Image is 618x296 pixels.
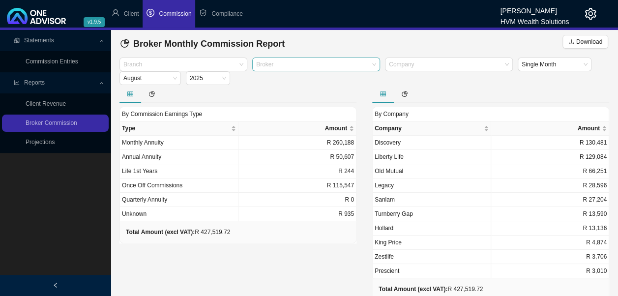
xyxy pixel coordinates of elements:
[491,150,610,164] td: R 129,084
[14,80,20,86] span: line-chart
[576,37,602,47] span: Download
[375,123,482,133] span: Company
[238,164,357,178] td: R 244
[375,267,399,274] span: Prescient
[53,282,59,288] span: left
[7,8,66,24] img: 2df55531c6924b55f21c4cf5d4484680-logo-light.svg
[122,139,164,146] span: Monthly Annuity
[120,121,238,136] th: Type
[26,58,78,65] a: Commission Entries
[491,221,610,236] td: R 13,136
[122,182,182,189] span: Once Off Commissions
[84,17,105,27] span: v1.9.5
[375,196,395,203] span: Sanlam
[491,121,610,136] th: Amount
[240,123,348,133] span: Amount
[379,284,483,294] div: R 427,519.72
[133,39,285,49] span: Broker Monthly Commission Report
[375,253,394,260] span: Zestlife
[500,13,569,24] div: HVM Wealth Solutions
[375,168,403,175] span: Old Mutual
[238,193,357,207] td: R 0
[402,91,408,97] span: pie-chart
[127,91,133,97] span: table
[119,107,356,121] div: By Commission Earnings Type
[211,10,242,17] span: Compliance
[491,164,610,178] td: R 66,251
[24,37,54,44] span: Statements
[126,229,195,236] b: Total Amount (excl VAT):
[122,153,161,160] span: Annual Annuity
[491,236,610,250] td: R 4,874
[238,207,357,221] td: R 935
[122,210,147,217] span: Unknown
[26,139,55,146] a: Projections
[26,100,66,107] a: Client Revenue
[568,39,574,45] span: download
[149,91,155,97] span: pie-chart
[500,2,569,13] div: [PERSON_NAME]
[491,193,610,207] td: R 27,204
[491,207,610,221] td: R 13,590
[112,9,119,17] span: user
[124,10,139,17] span: Client
[126,227,230,237] div: R 427,519.72
[375,153,404,160] span: Liberty Life
[375,210,413,217] span: Turnberry Gap
[373,121,491,136] th: Company
[380,91,386,97] span: table
[375,139,401,146] span: Discovery
[238,121,357,136] th: Amount
[238,136,357,150] td: R 260,188
[491,264,610,278] td: R 3,010
[24,79,45,86] span: Reports
[493,123,600,133] span: Amount
[199,9,207,17] span: safety
[122,168,157,175] span: Life 1st Years
[562,35,608,49] button: Download
[190,72,226,85] span: 2025
[147,9,154,17] span: dollar
[122,123,229,133] span: Type
[379,286,447,293] b: Total Amount (excl VAT):
[238,178,357,193] td: R 115,547
[491,250,610,264] td: R 3,706
[491,178,610,193] td: R 28,596
[120,39,129,48] span: pie-chart
[123,72,177,85] span: August
[26,119,77,126] a: Broker Commission
[122,196,167,203] span: Quarterly Annuity
[159,10,191,17] span: Commission
[372,107,609,121] div: By Company
[585,8,596,20] span: setting
[491,136,610,150] td: R 130,481
[375,239,402,246] span: King Price
[14,37,20,43] span: reconciliation
[375,225,393,232] span: Hollard
[522,58,588,71] span: Single Month
[238,150,357,164] td: R 50,607
[375,182,394,189] span: Legacy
